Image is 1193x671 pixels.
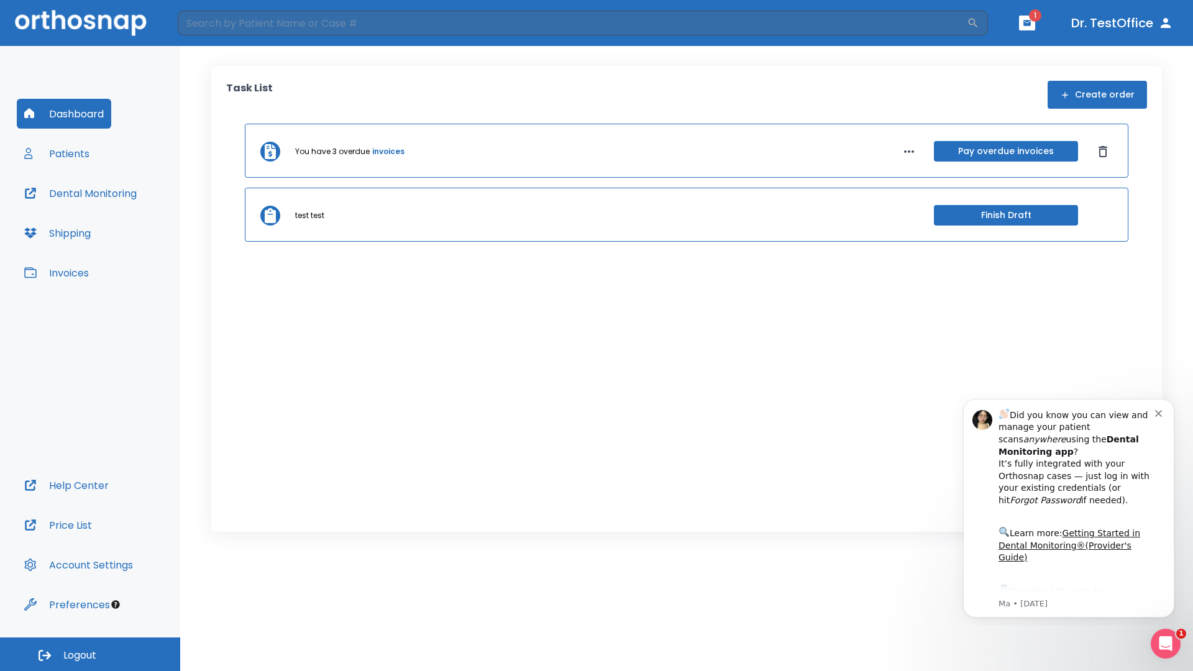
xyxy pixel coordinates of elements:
[1029,9,1041,22] span: 1
[110,599,121,610] div: Tooltip anchor
[372,146,405,157] a: invoices
[1093,142,1113,162] button: Dismiss
[1066,12,1178,34] button: Dr. TestOffice
[178,11,967,35] input: Search by Patient Name or Case #
[17,178,144,208] button: Dental Monitoring
[17,590,117,619] button: Preferences
[54,211,211,222] p: Message from Ma, sent 6w ago
[211,19,221,29] button: Dismiss notification
[54,195,211,258] div: Download the app: | ​ Let us know if you need help getting started!
[1048,81,1147,109] button: Create order
[17,99,111,129] button: Dashboard
[1151,629,1181,659] iframe: Intercom live chat
[15,10,147,35] img: Orthosnap
[54,198,165,221] a: App Store
[63,649,96,662] span: Logout
[295,210,324,221] p: test test
[944,388,1193,625] iframe: Intercom notifications message
[17,470,116,500] button: Help Center
[226,81,273,109] p: Task List
[17,258,96,288] button: Invoices
[934,205,1078,226] button: Finish Draft
[17,510,99,540] button: Price List
[1176,629,1186,639] span: 1
[295,146,370,157] p: You have 3 overdue
[17,550,140,580] button: Account Settings
[17,218,98,248] button: Shipping
[17,139,97,168] button: Patients
[934,141,1078,162] button: Pay overdue invoices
